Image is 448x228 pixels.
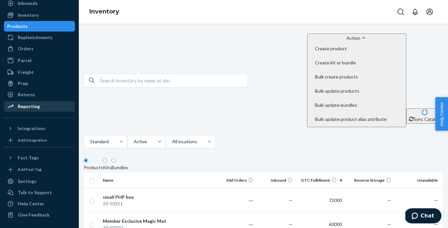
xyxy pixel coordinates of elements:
[89,8,119,15] a: Inventory
[18,57,32,64] div: Parcel
[4,123,75,134] button: Integrations
[256,172,295,188] th: Inbound
[147,138,148,145] input: Active
[310,112,404,126] button: Bulk update product alias attribute
[4,187,75,198] button: Talk to Support
[197,138,198,145] input: All locations
[84,158,88,163] input: Products
[315,103,387,107] span: Bulk update bundles
[18,125,45,132] div: Integrations
[4,166,75,173] a: Add Fast Tag
[4,136,75,144] a: Add Integration
[18,167,41,172] div: Add Fast Tag
[295,172,345,188] th: DTC Fulfillment
[315,89,387,93] span: Bulk update products
[394,172,443,188] th: Unavailable
[310,56,404,70] button: Create kit or bundle
[4,198,75,209] a: Help Center
[111,158,116,163] input: Bundles
[289,197,293,203] span: —
[315,117,387,122] span: Bulk update product alias attribute
[423,5,436,18] button: Open account menu
[7,23,28,30] div: Products
[387,221,391,227] span: —
[4,176,75,187] a: Settings
[18,69,34,76] div: Freight
[4,10,75,20] a: Inventory
[103,158,107,163] input: Kits
[18,12,39,18] div: Inventory
[434,197,438,203] span: —
[310,98,404,112] button: Bulk update bundles
[4,32,75,43] a: Replenishments
[103,164,111,171] div: Kits
[406,108,443,124] button: Sync Catalog
[18,154,39,161] div: Fast Tags
[4,43,75,54] a: Orders
[18,178,36,185] div: Settings
[100,74,248,87] input: Search inventory by name or sku
[100,172,174,188] th: Name
[18,212,50,218] div: Give Feedback
[345,172,394,188] th: Reserve Storage
[310,41,404,56] button: Create product
[18,34,53,41] div: Replenishments
[18,200,44,207] div: Help Center
[315,75,387,79] span: Bulk create products
[310,84,404,98] button: Bulk update products
[307,34,406,127] button: ActionCreate productCreate kit or bundleBulk create productsBulk update productsBulk update bundl...
[18,103,40,110] div: Reporting
[90,138,108,145] div: Standard
[134,138,146,145] div: Active
[103,200,171,207] div: 20-50311
[18,189,52,196] div: Talk to Support
[4,67,75,78] a: Freight
[409,5,422,18] button: Open notifications
[394,5,407,18] button: Open Search Box
[103,218,171,224] div: Member Exclusive Magic Mat
[4,21,75,32] a: Products
[315,60,387,65] span: Create kit or bundle
[310,34,404,41] div: Action
[310,70,404,84] button: Bulk create products
[103,194,171,200] div: small PHP box
[4,152,75,163] button: Fast Tags
[4,101,75,112] a: Reporting
[111,164,128,171] div: Bundles
[315,46,387,51] span: Create product
[4,55,75,66] a: Parcel
[84,2,124,21] ol: breadcrumbs
[18,137,47,143] div: Add Integration
[4,89,75,100] a: Returns
[435,97,448,131] button: Help Center
[387,197,391,203] span: —
[216,172,256,188] th: 30d Orders
[295,188,345,212] td: 72000
[18,45,34,52] div: Orders
[172,138,196,145] div: All locations
[84,164,103,171] div: Products
[289,221,293,227] span: —
[4,78,75,89] a: Prep
[434,221,438,227] span: —
[405,208,441,225] iframe: Opens a widget where you can chat to one of our agents
[18,91,35,98] div: Returns
[4,210,75,220] button: Give Feedback
[18,80,28,87] div: Prep
[216,188,256,212] td: ―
